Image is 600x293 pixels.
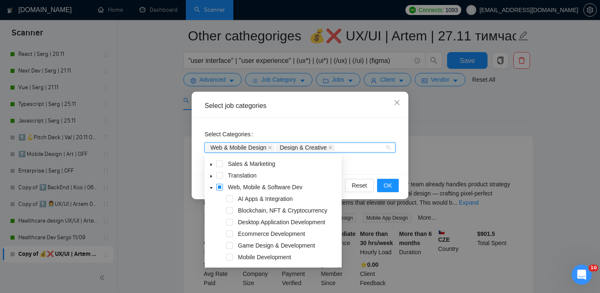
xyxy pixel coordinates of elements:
[336,144,338,151] input: Select Categories
[328,145,332,150] span: close
[238,195,293,202] span: AI Apps & Integration
[205,128,256,141] label: Select Categories
[238,219,325,225] span: Desktop Application Development
[572,265,592,285] iframe: Intercom live chat
[236,240,340,250] span: Game Design & Development
[210,145,266,150] span: Web & Mobile Design
[276,144,335,151] span: Design & Creative
[209,163,213,167] span: caret-down
[228,160,275,167] span: Sales & Marketing
[226,159,340,169] span: Sales & Marketing
[377,179,399,192] button: OK
[384,181,392,190] span: OK
[386,92,408,114] button: Close
[207,144,274,151] span: Web & Mobile Design
[236,217,340,227] span: Desktop Application Development
[280,145,327,150] span: Design & Creative
[236,252,340,262] span: Mobile Development
[209,186,213,190] span: caret-down
[394,99,400,106] span: close
[226,170,340,180] span: Translation
[228,184,302,190] span: Web, Mobile & Software Dev
[236,264,340,274] span: Other - Software Development
[238,230,305,237] span: Ecommerce Development
[238,207,327,214] span: Blockchain, NFT & Cryptocurrency
[209,174,213,178] span: caret-down
[205,101,395,110] div: Select job categories
[226,182,340,192] span: Web, Mobile & Software Dev
[352,181,367,190] span: Reset
[238,254,291,260] span: Mobile Development
[236,229,340,239] span: Ecommerce Development
[228,172,257,179] span: Translation
[589,265,598,271] span: 10
[238,242,315,249] span: Game Design & Development
[236,205,340,215] span: Blockchain, NFT & Cryptocurrency
[345,179,374,192] button: Reset
[268,145,272,150] span: close
[236,194,340,204] span: AI Apps & Integration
